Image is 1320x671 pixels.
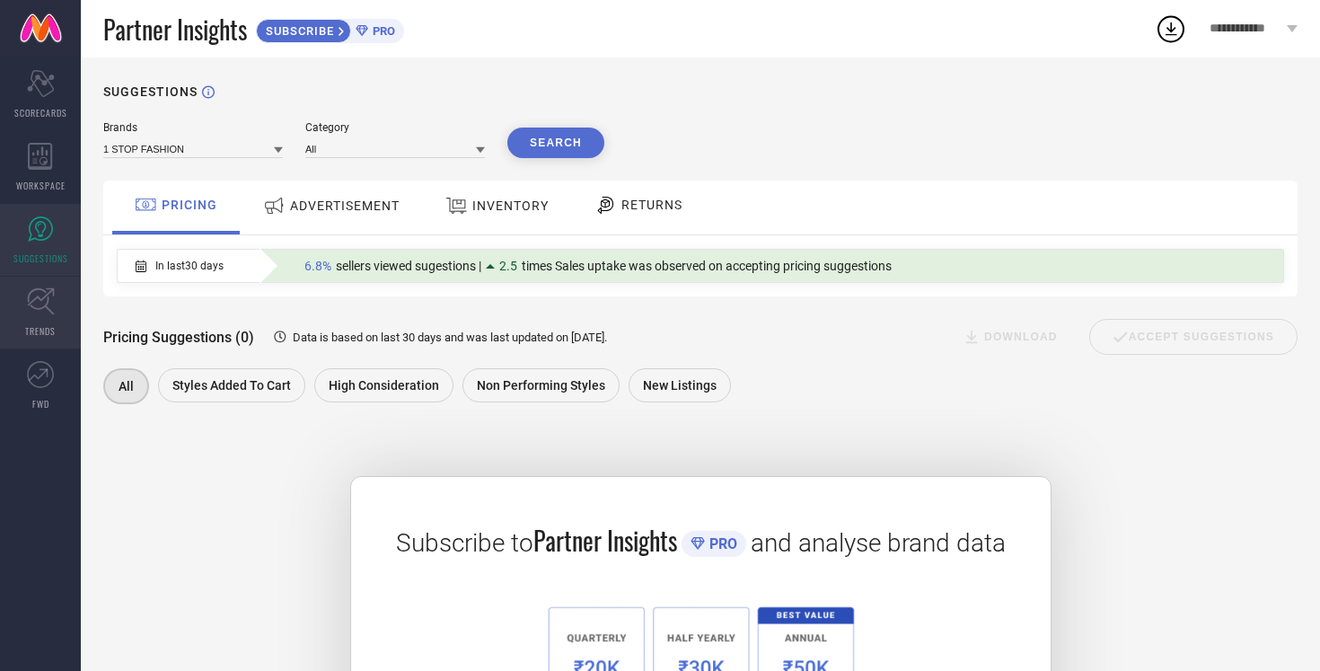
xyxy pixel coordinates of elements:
[256,14,404,43] a: SUBSCRIBEPRO
[1089,319,1298,355] div: Accept Suggestions
[499,259,517,273] span: 2.5
[13,252,68,265] span: SUGGESTIONS
[705,535,737,552] span: PRO
[119,379,134,393] span: All
[290,199,400,213] span: ADVERTISEMENT
[295,254,901,278] div: Percentage of sellers who have viewed suggestions for the current Insight Type
[368,24,395,38] span: PRO
[103,121,283,134] div: Brands
[533,522,677,559] span: Partner Insights
[32,397,49,411] span: FWD
[155,260,224,272] span: In last 30 days
[472,199,549,213] span: INVENTORY
[16,179,66,192] span: WORKSPACE
[477,378,605,393] span: Non Performing Styles
[103,11,247,48] span: Partner Insights
[257,24,339,38] span: SUBSCRIBE
[14,106,67,119] span: SCORECARDS
[643,378,717,393] span: New Listings
[751,528,1006,558] span: and analyse brand data
[396,528,533,558] span: Subscribe to
[329,378,439,393] span: High Consideration
[304,259,331,273] span: 6.8%
[25,324,56,338] span: TRENDS
[293,331,607,344] span: Data is based on last 30 days and was last updated on [DATE] .
[1155,13,1187,45] div: Open download list
[103,84,198,99] h1: SUGGESTIONS
[172,378,291,393] span: Styles Added To Cart
[103,329,254,346] span: Pricing Suggestions (0)
[305,121,485,134] div: Category
[621,198,682,212] span: RETURNS
[336,259,481,273] span: sellers viewed sugestions |
[507,128,604,158] button: Search
[162,198,217,212] span: PRICING
[522,259,892,273] span: times Sales uptake was observed on accepting pricing suggestions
